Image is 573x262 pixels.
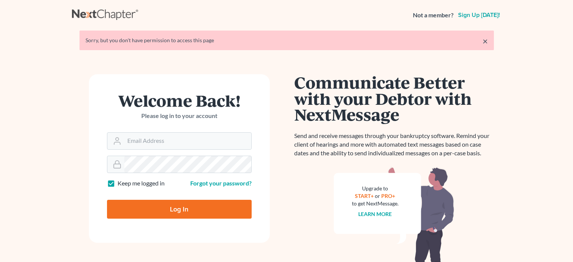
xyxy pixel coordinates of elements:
[294,132,494,158] p: Send and receive messages through your bankruptcy software. Remind your client of hearings and mo...
[190,179,252,187] a: Forgot your password?
[352,200,399,207] div: to get NextMessage.
[107,200,252,219] input: Log In
[358,211,392,217] a: Learn more
[413,11,454,20] strong: Not a member?
[118,179,165,188] label: Keep me logged in
[124,133,251,149] input: Email Address
[86,37,488,44] div: Sorry, but you don't have permission to access this page
[483,37,488,46] a: ×
[381,193,395,199] a: PRO+
[457,12,501,18] a: Sign up [DATE]!
[355,193,374,199] a: START+
[375,193,380,199] span: or
[107,92,252,109] h1: Welcome Back!
[352,185,399,192] div: Upgrade to
[107,112,252,120] p: Please log in to your account
[294,74,494,123] h1: Communicate Better with your Debtor with NextMessage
